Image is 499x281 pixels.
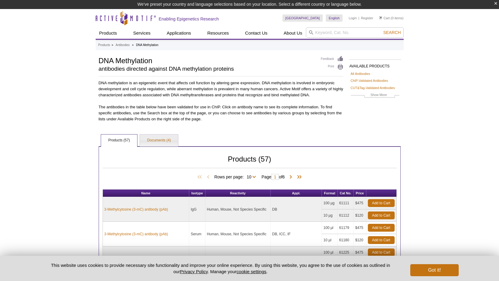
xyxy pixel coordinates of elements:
a: Register [361,16,373,20]
li: » [112,43,113,47]
span: Previous Page [205,174,211,180]
a: CUT&Tag-Validated Antibodies [351,85,395,91]
a: Products [96,27,121,39]
a: Cart [379,16,390,20]
td: 10 µl [322,234,337,246]
h2: antibodies directed against DNA methylation proteins [99,66,315,72]
button: Got it! [410,264,458,276]
span: Search [383,30,401,35]
input: Keyword, Cat. No. [306,27,404,38]
a: Add to Cart [368,199,395,207]
h2: AVAILABLE PRODUCTS [350,59,401,70]
a: Contact Us [242,27,271,39]
span: 6 [282,174,285,179]
a: About Us [280,27,306,39]
a: Products [98,42,110,48]
a: Documents (4) [140,134,178,147]
td: 61179 [338,222,354,234]
td: 61111 [338,197,354,209]
a: Resources [204,27,233,39]
a: All Antibodies [351,71,370,76]
span: First Page [196,174,205,180]
a: Privacy Policy [180,269,208,274]
th: Name [103,190,189,197]
th: Isotype [189,190,205,197]
td: Human, Mouse, Not Species Specific [205,222,271,246]
span: Page of [258,174,288,180]
td: $475 [354,197,366,209]
a: 3-Methylcytosine (3-mC) antibody (pAb) [104,207,168,212]
a: Add to Cart [368,212,395,219]
h2: Enabling Epigenetics Research [159,16,219,22]
th: Cat No. [338,190,354,197]
li: DNA Methylation [136,43,158,47]
td: 100 µl [322,222,337,234]
th: Format [322,190,337,197]
h1: DNA Methylation [99,56,315,65]
a: 3-Methylcytosine (3-mC) antibody (pAb) [104,231,168,237]
span: Rows per page: [214,174,258,180]
li: » [132,43,134,47]
th: Reactivity [205,190,271,197]
a: [GEOGRAPHIC_DATA] [282,14,323,22]
td: 61180 [338,234,354,246]
td: 61112 [338,209,354,222]
a: ChIP-Validated Antibodies [351,78,388,83]
button: cookie settings [236,269,266,274]
a: Feedback [321,56,343,62]
td: 100 µg [322,197,337,209]
span: Last Page [294,174,303,180]
th: Appl. [271,190,322,197]
td: $120 [354,209,366,222]
a: Print [321,64,343,70]
a: Applications [163,27,195,39]
h2: Products (57) [103,156,397,168]
img: Your Cart [379,16,382,19]
td: 100 µl [322,246,337,259]
button: Search [381,30,402,35]
td: 10 µg [322,209,337,222]
td: $475 [354,246,366,259]
a: Antibodies [116,42,130,48]
a: Services [130,27,154,39]
td: Serum [189,222,205,246]
a: Login [349,16,357,20]
td: $120 [354,234,366,246]
a: Add to Cart [368,236,395,244]
td: 61225 [338,246,354,259]
li: (0 items) [379,14,404,22]
td: DB, ICC, IF [271,222,322,246]
p: DNA methylation is an epigenetic event that affects cell function by altering gene expression. DN... [99,80,343,98]
p: This website uses cookies to provide necessary site functionality and improve your online experie... [41,262,401,275]
a: Add to Cart [368,224,395,232]
a: English [326,14,343,22]
td: $475 [354,222,366,234]
th: Price [354,190,366,197]
span: Next Page [288,174,294,180]
p: The antibodies in the table below have been validated for use in ChIP. Click on antibody name to ... [99,104,343,122]
td: DB [271,197,322,222]
a: Show More [351,92,399,99]
a: Products (57) [101,134,137,147]
td: IgG [189,197,205,222]
td: Human, Mouse, Not Species Specific [205,197,271,222]
a: Add to Cart [368,249,395,256]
